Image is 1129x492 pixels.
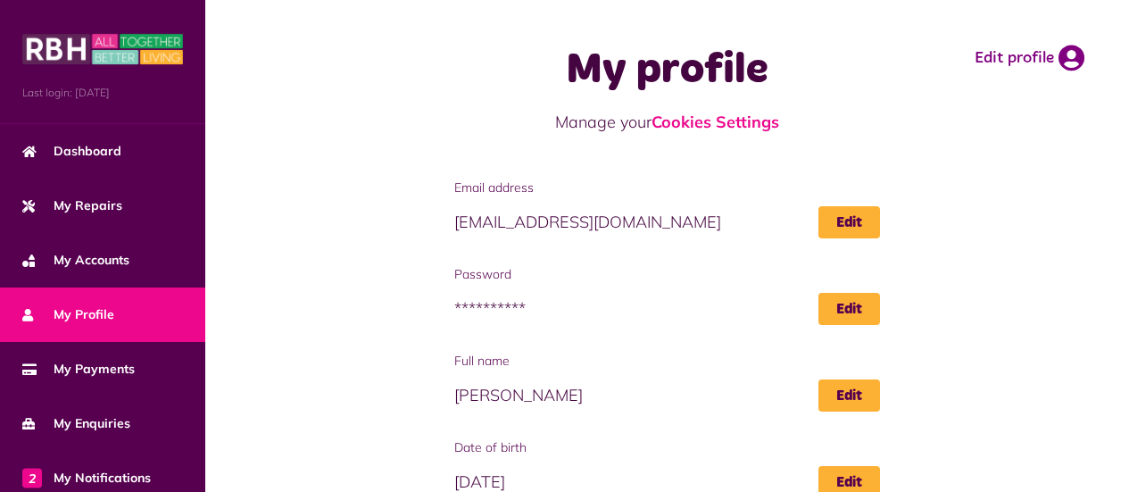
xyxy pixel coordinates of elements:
span: My Repairs [22,196,122,215]
span: Password [454,265,881,284]
span: Full name [454,352,881,371]
a: Edit profile [975,45,1084,71]
span: [EMAIL_ADDRESS][DOMAIN_NAME] [454,206,881,238]
span: Email address [454,179,881,197]
span: My Enquiries [22,414,130,433]
img: MyRBH [22,31,183,67]
span: Date of birth [454,438,881,457]
a: Edit [818,206,880,238]
span: My Accounts [22,251,129,270]
h1: My profile [454,45,881,96]
a: Edit [818,293,880,325]
a: Edit [818,379,880,412]
span: My Notifications [22,469,151,488]
span: 2 [22,468,42,488]
span: My Payments [22,360,135,379]
span: Dashboard [22,142,121,161]
p: Manage your [454,110,881,134]
span: My Profile [22,305,114,324]
a: Cookies Settings [652,112,779,132]
span: Last login: [DATE] [22,85,183,101]
span: [PERSON_NAME] [454,379,881,412]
